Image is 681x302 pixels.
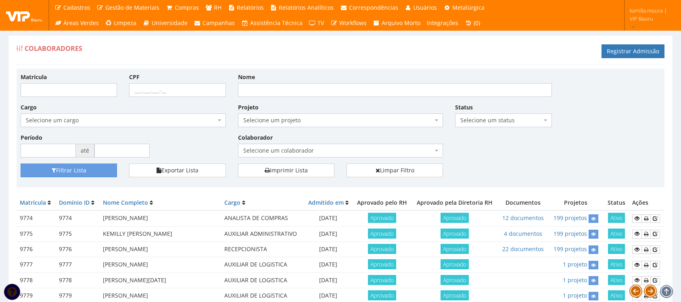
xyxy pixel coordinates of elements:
[140,15,191,31] a: Universidade
[427,19,458,27] span: Integrações
[608,259,625,269] span: Ativo
[548,195,604,210] th: Projetos
[304,210,353,226] td: [DATE]
[56,257,100,273] td: 9777
[114,19,136,27] span: Limpeza
[237,4,264,11] span: Relatórios
[441,244,469,254] span: Aprovado
[191,15,238,31] a: Campanhas
[460,116,541,124] span: Selecione um status
[221,257,304,273] td: AUXILIAR DE LOGISTICA
[243,147,433,155] span: Selecione um colaborador
[214,4,221,11] span: RH
[304,242,353,257] td: [DATE]
[21,164,117,177] button: Filtrar Lista
[59,199,90,206] a: Domínio ID
[203,19,235,27] span: Campanhas
[563,260,587,268] a: 1 projeto
[250,19,303,27] span: Assistência Técnica
[63,4,90,11] span: Cadastros
[100,273,221,288] td: [PERSON_NAME][DATE]
[100,210,221,226] td: [PERSON_NAME]
[56,210,100,226] td: 9774
[304,273,353,288] td: [DATE]
[17,242,56,257] td: 9776
[455,113,551,127] span: Selecione um status
[347,164,443,177] a: Limpar Filtro
[318,19,324,27] span: TV
[17,257,56,273] td: 9777
[76,144,94,157] span: até
[353,195,412,210] th: Aprovado pelo RH
[6,9,42,21] img: logo
[21,103,37,111] label: Cargo
[602,44,664,58] a: Registrar Admissão
[368,229,396,239] span: Aprovado
[100,257,221,273] td: [PERSON_NAME]
[629,195,664,210] th: Ações
[630,6,671,23] span: kamilla.moura | VIP Bauru
[221,226,304,241] td: AUXILIAR ADMINISTRATIVO
[221,242,304,257] td: RECEPCIONISTA
[563,292,587,299] a: 1 projeto
[175,4,199,11] span: Compras
[462,15,483,31] a: (0)
[221,273,304,288] td: AUXILIAR DE LOGISTICA
[17,226,56,241] td: 9775
[441,275,469,285] span: Aprovado
[56,226,100,241] td: 9775
[370,15,424,31] a: Arquivo Morto
[502,245,544,253] a: 22 documentos
[304,226,353,241] td: [DATE]
[424,15,462,31] a: Integrações
[279,4,334,11] span: Relatórios Analíticos
[129,83,226,97] input: ___.___.___-__
[339,19,367,27] span: Workflows
[382,19,420,27] span: Arquivo Morto
[51,15,102,31] a: Áreas Verdes
[100,226,221,241] td: KEMILLY [PERSON_NAME]
[105,4,159,11] span: Gestão de Materiais
[441,229,469,239] span: Aprovado
[306,15,328,31] a: TV
[238,164,334,177] a: Imprimir Lista
[554,230,587,237] a: 199 projetos
[103,199,148,206] a: Nome Completo
[26,116,216,124] span: Selecione um cargo
[129,73,140,81] label: CPF
[368,244,396,254] span: Aprovado
[608,244,625,254] span: Ativo
[21,113,226,127] span: Selecione um cargo
[441,259,469,269] span: Aprovado
[441,213,469,223] span: Aprovado
[17,273,56,288] td: 9778
[221,210,304,226] td: ANALISTA DE COMPRAS
[563,276,587,284] a: 1 projeto
[349,4,398,11] span: Correspondências
[243,116,433,124] span: Selecione um projeto
[368,275,396,285] span: Aprovado
[56,273,100,288] td: 9778
[368,213,396,223] span: Aprovado
[554,214,587,222] a: 199 projetos
[498,195,548,210] th: Documentos
[452,4,485,11] span: Metalúrgica
[554,245,587,253] a: 199 projetos
[25,44,82,53] span: Colaboradores
[238,15,306,31] a: Assistência Técnica
[327,15,370,31] a: Workflows
[238,134,273,142] label: Colaborador
[608,213,625,223] span: Ativo
[474,19,480,27] span: (0)
[152,19,188,27] span: Universidade
[455,103,473,111] label: Status
[608,229,625,239] span: Ativo
[368,259,396,269] span: Aprovado
[238,113,443,127] span: Selecione um projeto
[20,199,46,206] a: Matrícula
[441,290,469,300] span: Aprovado
[238,103,259,111] label: Projeto
[308,199,344,206] a: Admitido em
[604,195,629,210] th: Status
[368,290,396,300] span: Aprovado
